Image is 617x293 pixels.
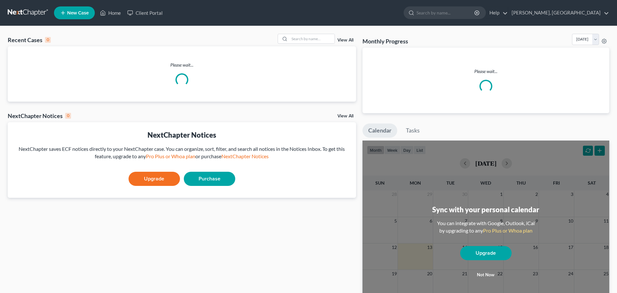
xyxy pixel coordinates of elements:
a: Pro Plus or Whoa plan [146,153,195,159]
h3: Monthly Progress [362,37,408,45]
a: NextChapter Notices [221,153,269,159]
div: 0 [65,113,71,119]
a: View All [337,114,353,118]
input: Search by name... [290,34,335,43]
a: Home [97,7,124,19]
a: Purchase [184,172,235,186]
div: NextChapter Notices [13,130,351,140]
div: Recent Cases [8,36,51,44]
a: View All [337,38,353,42]
span: New Case [67,11,89,15]
a: Client Portal [124,7,166,19]
button: Not now [460,269,512,281]
a: Calendar [362,124,397,138]
a: Help [486,7,508,19]
a: Upgrade [129,172,180,186]
div: 0 [45,37,51,43]
div: You can integrate with Google, Outlook, iCal by upgrading to any [434,220,537,234]
p: Please wait... [368,68,604,75]
div: Sync with your personal calendar [432,205,539,215]
div: NextChapter Notices [8,112,71,120]
input: Search by name... [416,7,475,19]
a: Tasks [400,124,425,138]
a: Pro Plus or Whoa plan [483,227,532,233]
p: Please wait... [8,62,356,68]
div: NextChapter saves ECF notices directly to your NextChapter case. You can organize, sort, filter, ... [13,145,351,160]
a: Upgrade [460,246,512,260]
a: [PERSON_NAME], [GEOGRAPHIC_DATA] [508,7,609,19]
